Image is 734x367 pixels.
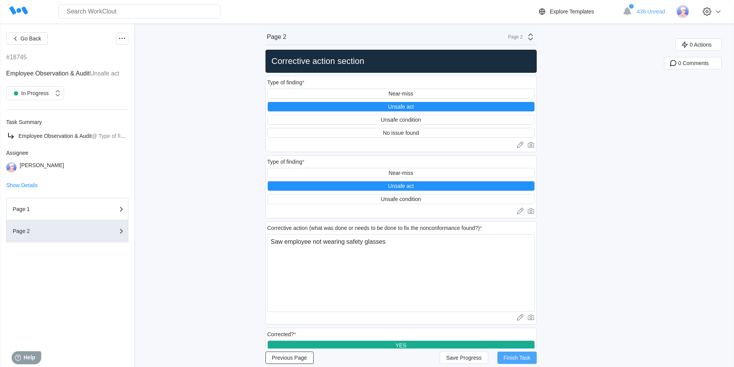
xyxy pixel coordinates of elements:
[504,355,531,360] span: Finish Task
[10,88,49,99] div: In Progress
[395,342,406,349] div: YES
[13,206,90,212] div: Page 1
[537,7,619,16] a: Explore Templates
[20,36,41,41] span: Go Back
[6,220,128,242] button: Page 2
[388,104,414,110] div: Unsafe act
[388,183,414,189] div: Unsafe act
[267,79,305,85] div: Type of finding
[6,131,128,141] a: Employee Observation & Audit@ Type of finding
[497,352,537,364] button: Finish Task
[6,198,128,220] button: Page 1
[690,42,712,47] span: 0 Actions
[272,355,307,360] span: Previous Page
[18,133,92,139] span: Employee Observation & Audit
[504,34,523,40] div: Page 2
[6,32,48,45] button: Go Back
[267,159,305,165] div: Type of finding
[6,183,38,188] button: Show Details
[637,8,665,15] span: 436 Unread
[381,117,421,123] div: Unsafe condition
[389,90,413,97] div: Near-miss
[13,228,90,234] div: Page 2
[446,355,482,360] span: Save Progress
[6,162,17,173] img: user-3.png
[6,150,128,156] div: Assignee
[550,8,594,15] div: Explore Templates
[6,70,90,77] span: Employee Observation & Audit
[59,5,220,18] input: Search WorkClout
[20,162,64,173] div: [PERSON_NAME]
[6,119,128,125] div: Task Summary
[92,133,134,139] mark: @ Type of finding
[90,70,119,77] mark: Unsafe act
[267,34,287,40] div: Page 2
[440,352,488,364] button: Save Progress
[678,60,709,66] span: 0 Comments
[381,196,421,202] div: Unsafe condition
[265,352,314,364] button: Previous Page
[267,225,482,231] div: Corrective action (what was done or needs to be done to fix the nonconformance found?)
[269,56,534,67] h2: Corrective action section
[267,234,535,312] textarea: Saw employee not wearing safety glasses
[389,170,413,176] div: Near-miss
[267,331,296,337] div: Corrected?
[664,57,722,69] button: 0 Comments
[6,54,27,61] div: #18745
[675,39,722,51] button: 0 Actions
[676,5,689,18] img: user-3.png
[383,130,419,136] div: No issue found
